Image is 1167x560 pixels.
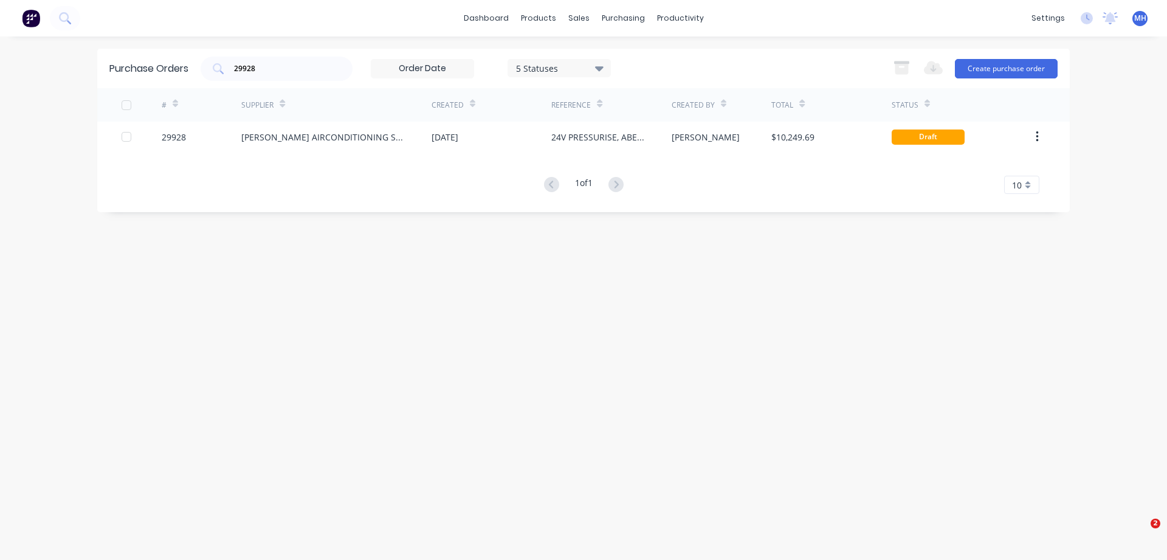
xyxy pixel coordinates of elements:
div: Created [432,100,464,111]
div: products [515,9,562,27]
div: [DATE] [432,131,458,143]
div: Purchase Orders [109,61,188,76]
input: Order Date [371,60,473,78]
div: $10,249.69 [771,131,814,143]
div: purchasing [596,9,651,27]
img: Factory [22,9,40,27]
span: 2 [1151,519,1160,528]
div: Created By [672,100,715,111]
div: Status [892,100,918,111]
div: 1 of 1 [575,176,593,194]
div: [PERSON_NAME] AIRCONDITIONING SERVICE PTY LTD [241,131,407,143]
div: productivity [651,9,710,27]
div: Draft [892,130,965,145]
div: Total [771,100,793,111]
div: 29928 [162,131,186,143]
div: settings [1025,9,1071,27]
iframe: Intercom live chat [1126,519,1155,548]
span: 10 [1012,179,1022,192]
div: Reference [551,100,591,111]
div: # [162,100,167,111]
button: Create purchase order [955,59,1058,78]
div: 5 Statuses [516,61,603,74]
input: Search purchase orders... [233,63,334,75]
div: [PERSON_NAME] [672,131,740,143]
div: 24V PRESSURISE, ABEK FILTER & PRESSURE MONITORS X 2 - CAT DP80 [551,131,647,143]
div: Supplier [241,100,274,111]
div: sales [562,9,596,27]
a: dashboard [458,9,515,27]
span: MH [1134,13,1146,24]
